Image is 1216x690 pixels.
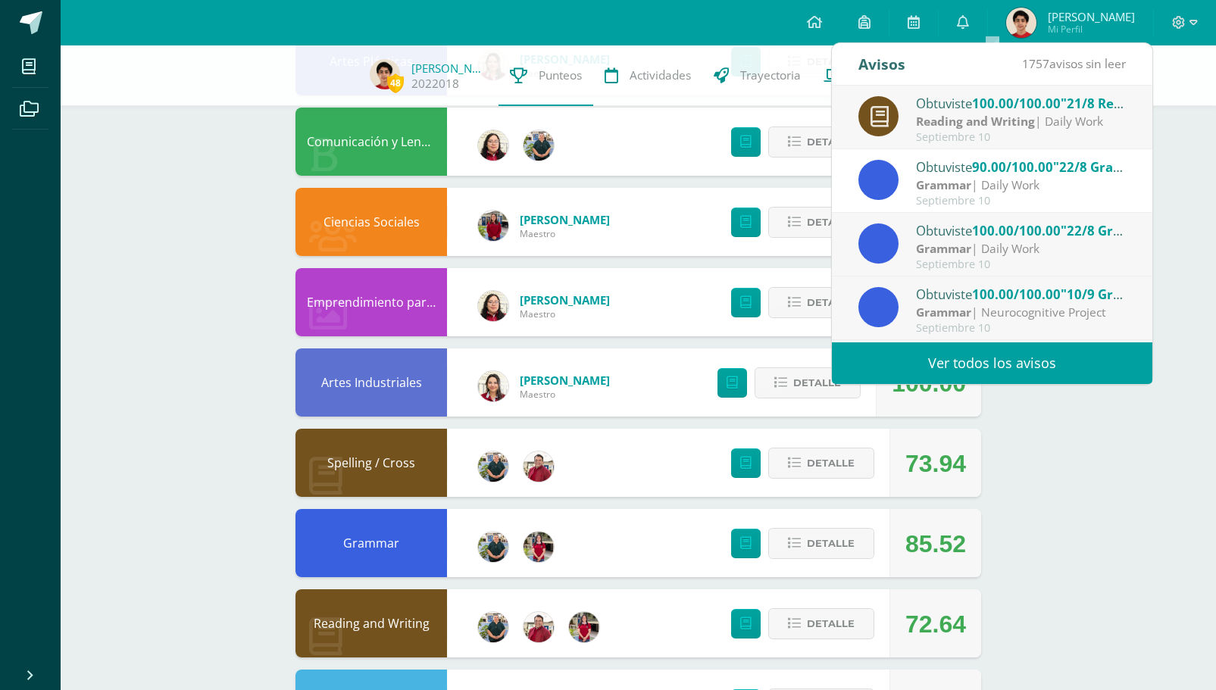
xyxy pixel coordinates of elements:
img: d3b263647c2d686994e508e2c9b90e59.png [478,532,508,562]
img: ea60e6a584bd98fae00485d881ebfd6b.png [524,532,554,562]
span: Detalle [807,529,855,557]
div: 85.52 [905,510,966,578]
img: 4433c8ec4d0dcbe293dd19cfa8535420.png [524,612,554,642]
strong: Reading and Writing [916,113,1035,130]
span: 100.00/100.00 [972,286,1061,303]
span: Maestro [520,388,610,401]
div: Obtuviste en [916,157,1127,176]
div: Emprendimiento para la productividad [295,268,447,336]
div: | Daily Work [916,113,1127,130]
div: Grammar [295,509,447,577]
button: Detalle [768,448,874,479]
div: Avisos [858,43,905,85]
span: 48 [387,73,404,92]
a: Actividades [593,45,702,106]
span: avisos sin leer [1022,55,1126,72]
span: Punteos [539,67,582,83]
img: c6b4b3f06f981deac34ce0a071b61492.png [478,130,508,161]
div: | Daily Work [916,176,1127,194]
a: Trayectoria [702,45,812,106]
span: Detalle [807,128,855,156]
div: Reading and Writing [295,589,447,657]
strong: Grammar [916,304,971,320]
a: [PERSON_NAME] [411,61,487,76]
div: 73.94 [905,429,966,498]
span: Detalle [807,208,855,236]
span: 90.00/100.00 [972,158,1053,176]
strong: Grammar [916,176,971,193]
button: Detalle [768,608,874,639]
button: Detalle [768,287,874,318]
a: Punteos [499,45,593,106]
div: Septiembre 10 [916,131,1127,144]
span: Maestro [520,308,610,320]
button: Detalle [768,207,874,238]
span: [PERSON_NAME] [1048,9,1135,24]
span: Mi Perfil [1048,23,1135,36]
a: [PERSON_NAME] [520,373,610,388]
div: Spelling / Cross [295,429,447,497]
span: 1757 [1022,55,1049,72]
span: Actividades [630,67,691,83]
img: 7cb4b1dfa21ef7bd44cb7bfa793903ef.png [1006,8,1036,38]
img: 08cdfe488ee6e762f49c3a355c2599e7.png [478,371,508,401]
div: | Daily Work [916,240,1127,258]
img: e1f0730b59be0d440f55fb027c9eff26.png [478,211,508,241]
div: Comunicación y Lenguaje [295,108,447,176]
div: Septiembre 10 [916,322,1127,335]
img: ea60e6a584bd98fae00485d881ebfd6b.png [569,612,599,642]
div: Obtuviste en [916,284,1127,304]
div: Obtuviste en [916,93,1127,113]
a: [PERSON_NAME] [520,292,610,308]
div: | Neurocognitive Project [916,304,1127,321]
img: d3b263647c2d686994e508e2c9b90e59.png [478,612,508,642]
span: Detalle [793,369,841,397]
img: 4433c8ec4d0dcbe293dd19cfa8535420.png [524,451,554,482]
img: c6b4b3f06f981deac34ce0a071b61492.png [478,291,508,321]
span: Detalle [807,610,855,638]
span: Trayectoria [740,67,801,83]
div: Ciencias Sociales [295,188,447,256]
button: Detalle [768,528,874,559]
a: [PERSON_NAME] [520,212,610,227]
div: Obtuviste en [916,220,1127,240]
div: Artes Industriales [295,348,447,417]
img: d3b263647c2d686994e508e2c9b90e59.png [524,130,554,161]
a: Ver todos los avisos [832,342,1152,384]
a: Contactos [812,45,918,106]
strong: Grammar [916,240,971,257]
span: 100.00/100.00 [972,222,1061,239]
div: 72.64 [905,590,966,658]
div: Septiembre 10 [916,258,1127,271]
img: 7cb4b1dfa21ef7bd44cb7bfa793903ef.png [370,59,400,89]
img: d3b263647c2d686994e508e2c9b90e59.png [478,451,508,482]
span: Maestro [520,227,610,240]
span: Detalle [807,289,855,317]
span: Detalle [807,449,855,477]
span: 100.00/100.00 [972,95,1061,112]
a: 2022018 [411,76,459,92]
div: Septiembre 10 [916,195,1127,208]
button: Detalle [755,367,861,398]
button: Detalle [768,126,874,158]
